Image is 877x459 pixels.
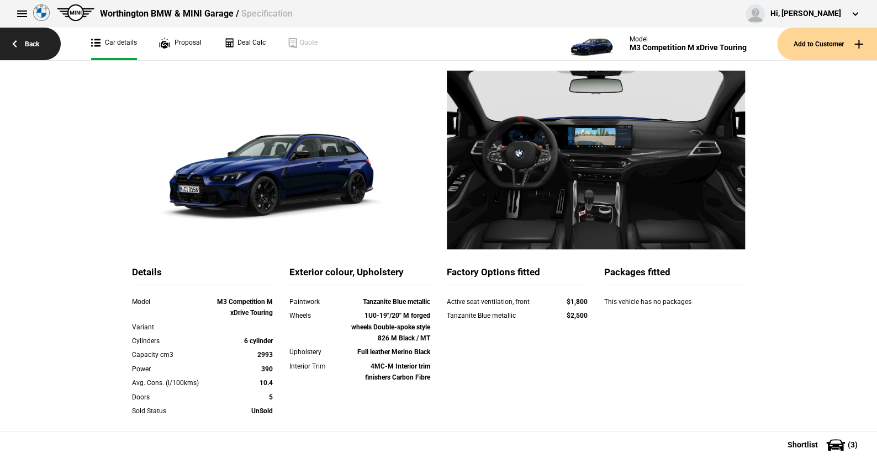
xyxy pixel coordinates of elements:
[567,298,588,306] strong: $1,800
[132,364,216,375] div: Power
[224,28,266,60] a: Deal Calc
[33,4,50,21] img: bmw.png
[132,335,216,346] div: Cylinders
[351,312,430,342] strong: 1U0-19"/20" M forged wheels Double-spoke style 826 M Black / MT
[363,298,430,306] strong: Tanzanite Blue metallic
[289,266,430,285] div: Exterior colour, Upholstery
[261,365,273,373] strong: 390
[770,8,841,19] div: Hi, [PERSON_NAME]
[604,296,745,318] div: This vehicle has no packages
[630,43,747,52] div: M3 Competition M xDrive Touring
[447,266,588,285] div: Factory Options fitted
[132,377,216,388] div: Avg. Cons. (l/100kms)
[100,8,292,20] div: Worthington BMW & MINI Garage /
[159,28,202,60] a: Proposal
[289,310,346,321] div: Wheels
[630,35,747,43] div: Model
[447,296,546,307] div: Active seat ventilation, front
[132,405,216,417] div: Sold Status
[132,266,273,285] div: Details
[567,312,588,319] strong: $2,500
[788,441,818,449] span: Shortlist
[604,266,745,285] div: Packages fitted
[217,298,273,317] strong: M3 Competition M xDrive Touring
[91,28,137,60] a: Car details
[241,8,292,19] span: Specification
[289,361,346,372] div: Interior Trim
[132,322,216,333] div: Variant
[132,392,216,403] div: Doors
[257,351,273,359] strong: 2993
[57,4,94,21] img: mini.png
[289,296,346,307] div: Paintwork
[269,393,273,401] strong: 5
[132,296,216,307] div: Model
[447,310,546,321] div: Tanzanite Blue metallic
[771,431,877,458] button: Shortlist(3)
[777,28,877,60] button: Add to Customer
[365,362,430,381] strong: 4MC-M Interior trim finishers Carbon Fibre
[848,441,858,449] span: ( 3 )
[251,407,273,415] strong: UnSold
[357,348,430,356] strong: Full leather Merino Black
[132,349,216,360] div: Capacity cm3
[244,337,273,345] strong: 6 cylinder
[260,379,273,387] strong: 10.4
[289,346,346,357] div: Upholstery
